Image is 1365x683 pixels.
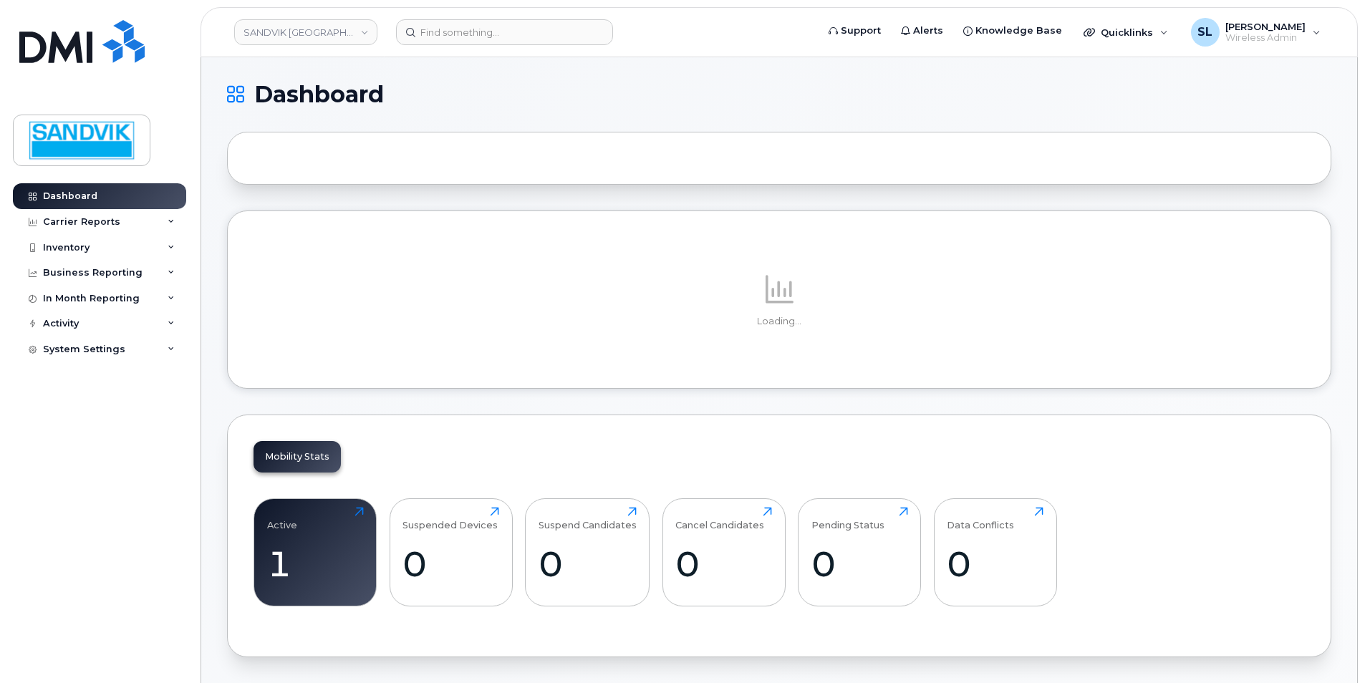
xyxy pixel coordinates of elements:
div: Active [267,507,297,531]
div: 0 [675,543,772,585]
div: 1 [267,543,364,585]
a: Active1 [267,507,364,599]
div: Pending Status [811,507,884,531]
a: Cancel Candidates0 [675,507,772,599]
div: 0 [539,543,637,585]
a: Pending Status0 [811,507,908,599]
div: Suspend Candidates [539,507,637,531]
a: Suspended Devices0 [402,507,499,599]
div: Data Conflicts [947,507,1014,531]
div: 0 [811,543,908,585]
div: Cancel Candidates [675,507,764,531]
div: Suspended Devices [402,507,498,531]
div: 0 [947,543,1043,585]
a: Suspend Candidates0 [539,507,637,599]
p: Loading... [254,315,1305,328]
a: Data Conflicts0 [947,507,1043,599]
div: 0 [402,543,499,585]
span: Dashboard [254,84,384,105]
